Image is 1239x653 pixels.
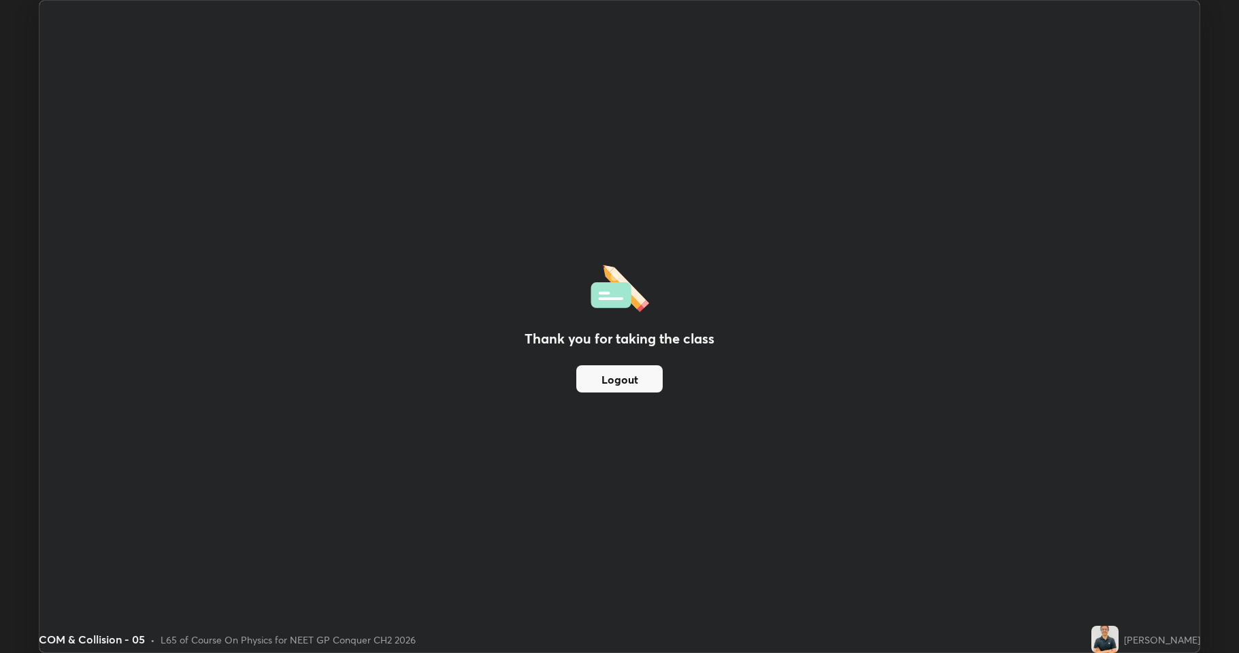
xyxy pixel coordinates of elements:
[150,633,155,647] div: •
[1124,633,1200,647] div: [PERSON_NAME]
[525,329,714,349] h2: Thank you for taking the class
[161,633,416,647] div: L65 of Course On Physics for NEET GP Conquer CH2 2026
[576,365,663,392] button: Logout
[39,631,145,648] div: COM & Collision - 05
[591,261,649,312] img: offlineFeedback.1438e8b3.svg
[1091,626,1119,653] img: 37e60c5521b4440f9277884af4c92300.jpg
